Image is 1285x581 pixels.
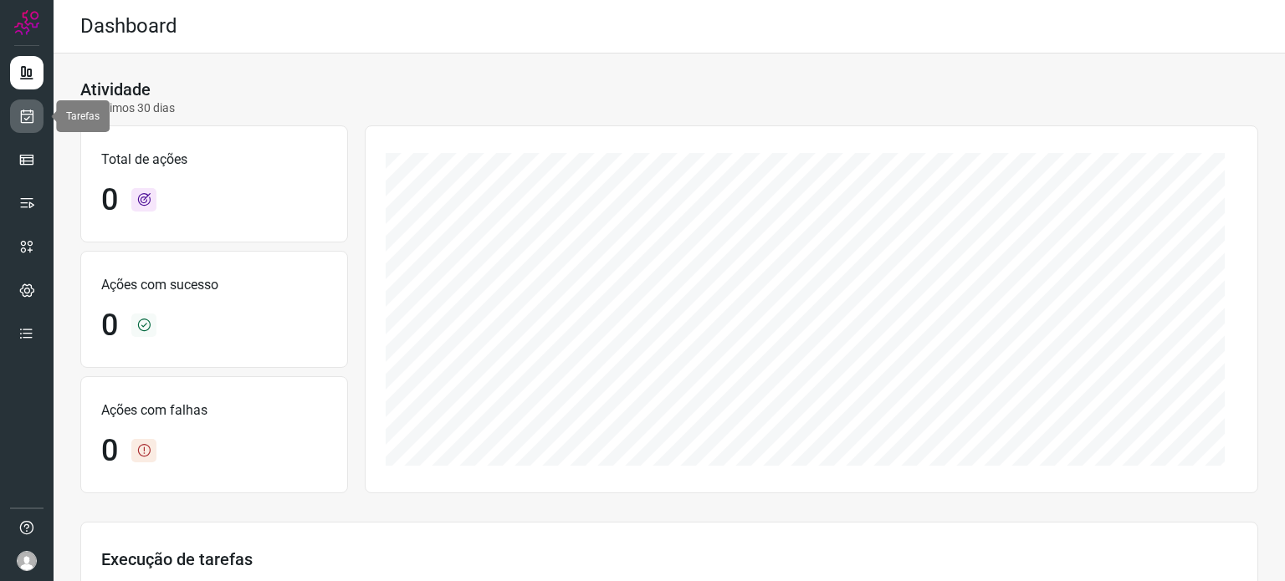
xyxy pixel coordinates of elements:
p: Últimos 30 dias [80,99,175,117]
img: Logo [14,10,39,35]
p: Total de ações [101,150,327,170]
h1: 0 [101,433,118,469]
h2: Dashboard [80,14,177,38]
h1: 0 [101,182,118,218]
h3: Execução de tarefas [101,549,1237,569]
h3: Atividade [80,79,151,99]
p: Ações com falhas [101,400,327,420]
img: avatar-user-boy.jpg [17,551,37,571]
h1: 0 [101,308,118,344]
span: Tarefas [66,110,100,122]
p: Ações com sucesso [101,275,327,295]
